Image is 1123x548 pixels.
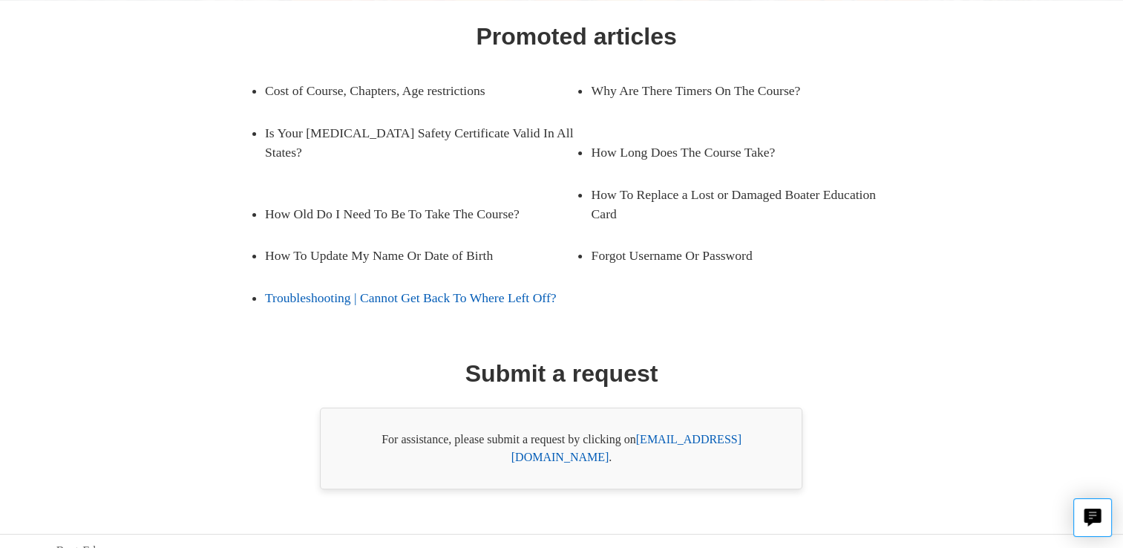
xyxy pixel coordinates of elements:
h1: Promoted articles [476,19,676,54]
a: Why Are There Timers On The Course? [591,70,880,111]
div: For assistance, please submit a request by clicking on . [320,408,802,489]
a: Troubleshooting | Cannot Get Back To Where Left Off? [265,277,577,319]
h1: Submit a request [465,356,658,391]
a: How To Update My Name Or Date of Birth [265,235,554,276]
a: [EMAIL_ADDRESS][DOMAIN_NAME] [511,433,741,463]
a: How Long Does The Course Take? [591,131,880,173]
a: Forgot Username Or Password [591,235,880,276]
a: Is Your [MEDICAL_DATA] Safety Certificate Valid In All States? [265,112,577,174]
a: How To Replace a Lost or Damaged Boater Education Card [591,174,903,235]
a: How Old Do I Need To Be To Take The Course? [265,193,554,235]
button: Live chat [1073,498,1112,537]
a: Cost of Course, Chapters, Age restrictions [265,70,554,111]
